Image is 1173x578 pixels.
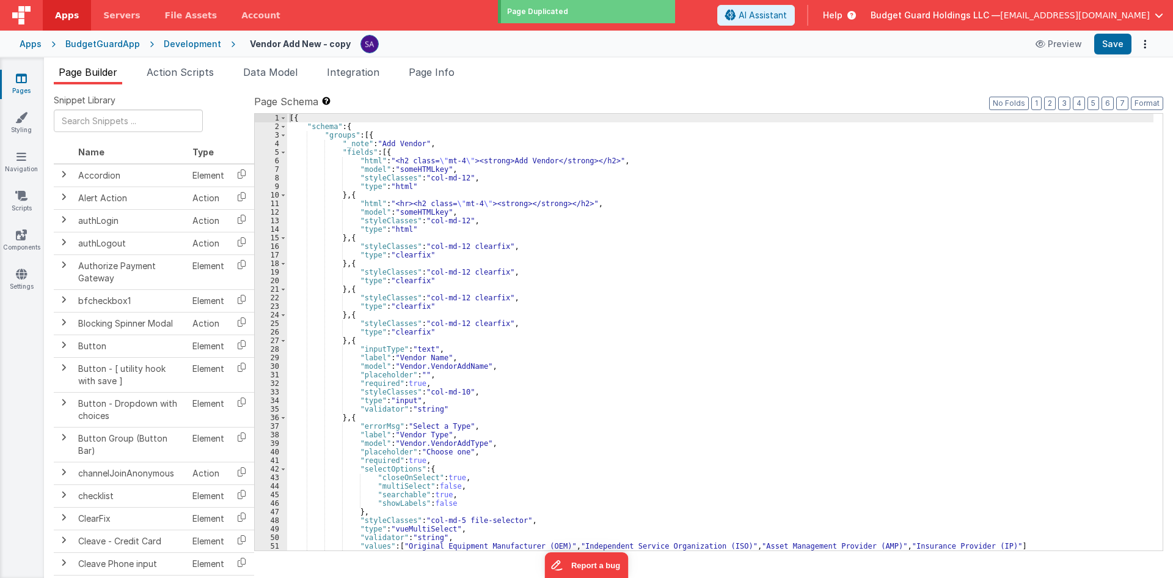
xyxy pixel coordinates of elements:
div: 34 [255,396,287,405]
div: 17 [255,251,287,259]
div: 50 [255,533,287,542]
td: Button [73,335,188,357]
button: AI Assistant [717,5,795,26]
td: Element [188,164,229,187]
div: 14 [255,225,287,234]
div: 23 [255,302,287,311]
button: 6 [1102,97,1114,110]
div: Apps [20,38,42,50]
div: 39 [255,439,287,448]
span: Page Builder [59,66,117,78]
span: Snippet Library [54,94,115,106]
td: ClearFix [73,507,188,530]
div: 7 [255,165,287,174]
div: 11 [255,199,287,208]
td: Action [188,209,229,232]
div: 35 [255,405,287,413]
div: 33 [255,388,287,396]
div: 3 [255,131,287,139]
span: Apps [55,9,79,21]
img: 79293985458095ca2ac202dc7eb50dda [361,35,378,53]
div: 28 [255,345,287,354]
td: authLogin [73,209,188,232]
td: Element [188,484,229,507]
div: 42 [255,465,287,473]
span: AI Assistant [739,9,787,21]
td: authLogout [73,232,188,254]
span: Page Schema [254,94,318,109]
div: BudgetGuardApp [65,38,140,50]
div: 38 [255,431,287,439]
button: No Folds [989,97,1029,110]
div: 6 [255,157,287,165]
div: 48 [255,516,287,525]
td: Element [188,427,229,462]
span: Name [78,147,104,157]
div: Development [164,38,221,50]
button: 3 [1058,97,1070,110]
div: 47 [255,508,287,516]
span: Help [823,9,842,21]
div: 18 [255,259,287,268]
td: Element [188,392,229,427]
button: 4 [1073,97,1085,110]
td: Button - Dropdown with choices [73,392,188,427]
span: Page Info [409,66,455,78]
td: Button - [ utility hook with save ] [73,357,188,392]
div: Page Duplicated [507,6,669,17]
div: 8 [255,174,287,182]
td: Action [188,187,229,209]
td: Element [188,552,229,575]
div: 13 [255,217,287,225]
div: 44 [255,482,287,491]
td: Element [188,357,229,392]
button: 2 [1044,97,1056,110]
td: Button Group (Button Bar) [73,427,188,462]
td: Action [188,312,229,335]
button: Options [1136,35,1153,53]
button: Budget Guard Holdings LLC — [EMAIL_ADDRESS][DOMAIN_NAME] [871,9,1163,21]
button: Preview [1028,34,1089,54]
td: bfcheckbox1 [73,289,188,312]
div: 41 [255,456,287,465]
div: 25 [255,319,287,328]
input: Search Snippets ... [54,109,203,132]
div: 1 [255,114,287,122]
td: Blocking Spinner Modal [73,312,188,335]
div: 4 [255,139,287,148]
td: Action [188,462,229,484]
div: 26 [255,328,287,336]
div: 31 [255,371,287,379]
td: Action [188,232,229,254]
div: 37 [255,422,287,431]
div: 15 [255,234,287,242]
td: Element [188,530,229,552]
div: 32 [255,379,287,388]
button: 5 [1087,97,1099,110]
button: 1 [1031,97,1042,110]
td: channelJoinAnonymous [73,462,188,484]
td: Element [188,254,229,289]
div: 16 [255,242,287,251]
div: 12 [255,208,287,217]
td: Cleave Phone input [73,552,188,575]
span: File Assets [165,9,217,21]
div: 5 [255,148,287,157]
div: 22 [255,294,287,302]
span: Servers [103,9,140,21]
span: Budget Guard Holdings LLC — [871,9,1000,21]
td: Element [188,335,229,357]
span: Type [192,147,214,157]
span: Integration [327,66,379,78]
div: 19 [255,268,287,276]
div: 29 [255,354,287,362]
td: Authorize Payment Gateway [73,254,188,289]
span: Action Scripts [147,66,214,78]
div: 46 [255,499,287,508]
div: 27 [255,336,287,345]
div: 45 [255,491,287,499]
td: Accordion [73,164,188,187]
div: 20 [255,276,287,285]
div: 30 [255,362,287,371]
td: checklist [73,484,188,507]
